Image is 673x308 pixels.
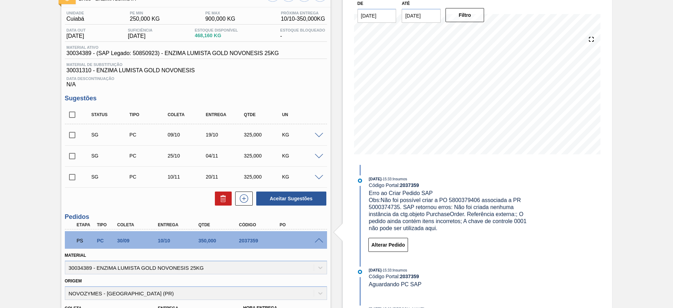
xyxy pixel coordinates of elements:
[369,190,433,196] span: Erro ao Criar Pedido SAP
[90,112,132,117] div: Status
[156,238,202,243] div: 10/10/2025
[90,153,132,159] div: Sugestão Criada
[382,177,392,181] span: - 15:33
[402,9,441,23] input: dd/mm/yyyy
[67,50,279,56] span: 30034389 - (SAP Legado: 50850923) - ENZIMA LUMISTA GOLD NOVONESIS 25KG
[204,132,246,138] div: 19/10/2025
[128,28,152,32] span: Suficiência
[402,1,410,6] label: Até
[237,238,283,243] div: 2037359
[65,95,327,102] h3: Sugestões
[67,76,325,81] span: Data Descontinuação
[95,222,116,227] div: Tipo
[392,268,407,272] span: : Insumos
[156,222,202,227] div: Entrega
[205,11,235,15] span: PE MAX
[166,174,208,180] div: 10/11/2025
[242,174,285,180] div: 325,000
[130,11,159,15] span: PE MIN
[211,192,232,206] div: Excluir Sugestões
[368,238,408,252] button: Alterar Pedido
[67,16,84,22] span: Cuiabá
[65,74,327,88] div: N/A
[280,132,323,138] div: KG
[358,9,396,23] input: dd/mm/yyyy
[400,182,419,188] strong: 2037359
[128,33,152,39] span: [DATE]
[128,174,170,180] div: Pedido de Compra
[392,177,407,181] span: : Insumos
[67,11,84,15] span: Unidade
[280,153,323,159] div: KG
[65,279,82,283] label: Origem
[242,112,285,117] div: Qtde
[358,270,362,274] img: atual
[195,28,238,32] span: Estoque Disponível
[204,112,246,117] div: Entrega
[280,28,325,32] span: Estoque Bloqueado
[280,112,323,117] div: UN
[128,112,170,117] div: Tipo
[95,238,116,243] div: Pedido de Compra
[280,174,323,180] div: KG
[400,274,419,279] strong: 2037359
[65,253,86,258] label: Material
[204,174,246,180] div: 20/11/2025
[166,132,208,138] div: 09/10/2025
[382,268,392,272] span: - 15:33
[369,182,535,188] div: Código Portal:
[281,11,325,15] span: Próxima Entrega
[278,222,324,227] div: PO
[204,153,246,159] div: 04/11/2025
[67,62,325,67] span: Material de Substituição
[369,268,381,272] span: [DATE]
[166,112,208,117] div: Coleta
[128,132,170,138] div: Pedido de Compra
[90,132,132,138] div: Sugestão Criada
[256,192,326,206] button: Aceitar Sugestões
[369,197,528,231] span: Obs: Não foi possível criar a PO 5800379406 associada a PR 5000374735. SAP retornou erros: Não fo...
[242,153,285,159] div: 325,000
[232,192,253,206] div: Nova sugestão
[205,16,235,22] span: 900,000 KG
[253,191,327,206] div: Aceitar Sugestões
[75,233,96,248] div: Aguardando PC SAP
[281,16,325,22] span: 10/10 - 350,000 KG
[242,132,285,138] div: 325,000
[369,274,535,279] div: Código Portal:
[369,281,421,287] span: Aguardando PC SAP
[67,67,325,74] span: 30031310 - ENZIMA LUMISTA GOLD NOVONESIS
[65,213,327,221] h3: Pedidos
[115,238,161,243] div: 30/09/2025
[166,153,208,159] div: 25/10/2025
[128,153,170,159] div: Pedido de Compra
[67,28,86,32] span: Data out
[195,33,238,38] span: 468,160 KG
[130,16,159,22] span: 250,000 KG
[115,222,161,227] div: Coleta
[75,222,96,227] div: Etapa
[237,222,283,227] div: Código
[67,33,86,39] span: [DATE]
[197,222,242,227] div: Qtde
[358,179,362,183] img: atual
[369,177,381,181] span: [DATE]
[67,45,279,49] span: Material ativo
[278,28,327,39] div: -
[77,238,94,243] p: PS
[358,1,363,6] label: De
[90,174,132,180] div: Sugestão Criada
[446,8,484,22] button: Filtro
[197,238,242,243] div: 350,000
